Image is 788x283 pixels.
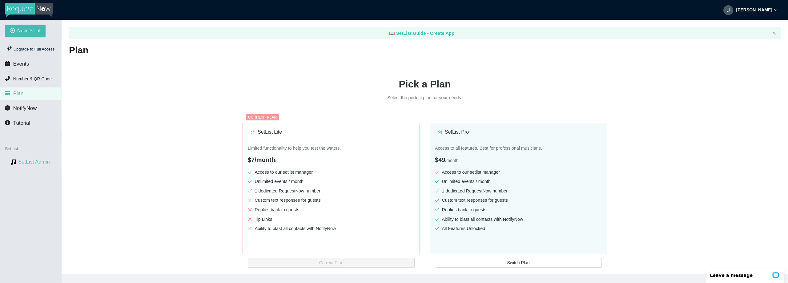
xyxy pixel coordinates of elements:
[248,197,415,204] li: Custom text responses for guests
[246,114,279,120] sup: CURRENT PLAN
[248,189,252,193] span: check
[69,44,781,57] h2: Plan
[437,128,599,136] div: SetList Pro
[435,156,445,163] span: $49
[435,258,602,268] button: Switch Plan
[435,226,439,231] span: check
[435,217,439,221] span: check
[248,217,252,221] span: close
[435,206,602,213] li: Replies back to guests
[5,91,10,96] span: credit-card
[435,189,439,193] span: check
[435,178,602,185] li: Unlimited events / month
[10,28,15,34] span: plus-circle
[248,216,415,223] li: Tip Links
[13,61,29,67] span: Events
[248,206,415,213] li: Replies back to guests
[332,94,517,101] p: Select the perfect plan for your needs.
[702,264,788,283] iframe: LiveChat chat widget
[435,169,602,176] li: Access to our setlist manager
[5,25,46,37] button: plus-circleNew event
[248,188,415,195] li: 1 dedicated RequestNow number
[435,170,439,174] span: check
[736,7,772,12] strong: [PERSON_NAME]
[13,105,37,111] span: NotifyNow
[69,76,781,92] h1: Pick a Plan
[389,30,395,36] span: laptop
[772,31,776,35] button: close
[435,197,602,204] li: Custom text responses for guests
[248,225,415,232] li: Ability to blast all contacts with NotifyNow
[5,76,10,81] span: phone
[248,170,252,174] span: check
[435,179,439,184] span: check
[723,5,733,15] img: ACg8ocIhu6XlY3ywYf2OdkpkBS9L_n1A6-BCx1cN_JdWc6kgPIn4Yg=s96-c
[445,158,458,163] span: / month
[435,188,602,195] li: 1 dedicated RequestNow number
[248,208,252,212] span: close
[5,120,10,125] span: info-circle
[248,169,415,176] li: Access to our setlist manager
[248,156,275,163] span: $7/month
[17,27,41,34] span: New event
[5,3,53,17] img: RequestNow
[13,120,30,126] span: Tutorial
[248,145,415,152] p: Limited functionality to help you test the waters.
[507,259,529,266] span: Switch Plan
[5,105,10,111] span: message
[275,158,276,163] span: /
[250,128,412,136] div: SetList Lite
[435,145,602,152] p: Access to all features. Best for professional musicians.
[248,178,415,185] li: Unlimited events / month
[7,46,12,51] span: thunderbolt
[13,76,52,81] span: Number & QR Code
[5,61,10,66] span: calendar
[248,258,415,268] button: Current Plan
[248,179,252,184] span: check
[435,225,602,232] li: All Features Unlocked
[437,130,442,135] span: crown
[774,8,777,11] span: down
[435,198,439,203] span: check
[248,198,252,203] span: close
[435,216,602,223] li: Ability to blast all contacts with NotifyNow
[389,30,455,36] a: laptop SetList Guide - Create App
[248,226,252,231] span: close
[13,91,24,96] span: Plan
[18,159,50,165] a: SetList Admin
[250,130,255,135] span: thunderbolt
[435,208,439,212] span: check
[5,43,56,55] div: Upgrade to Full Access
